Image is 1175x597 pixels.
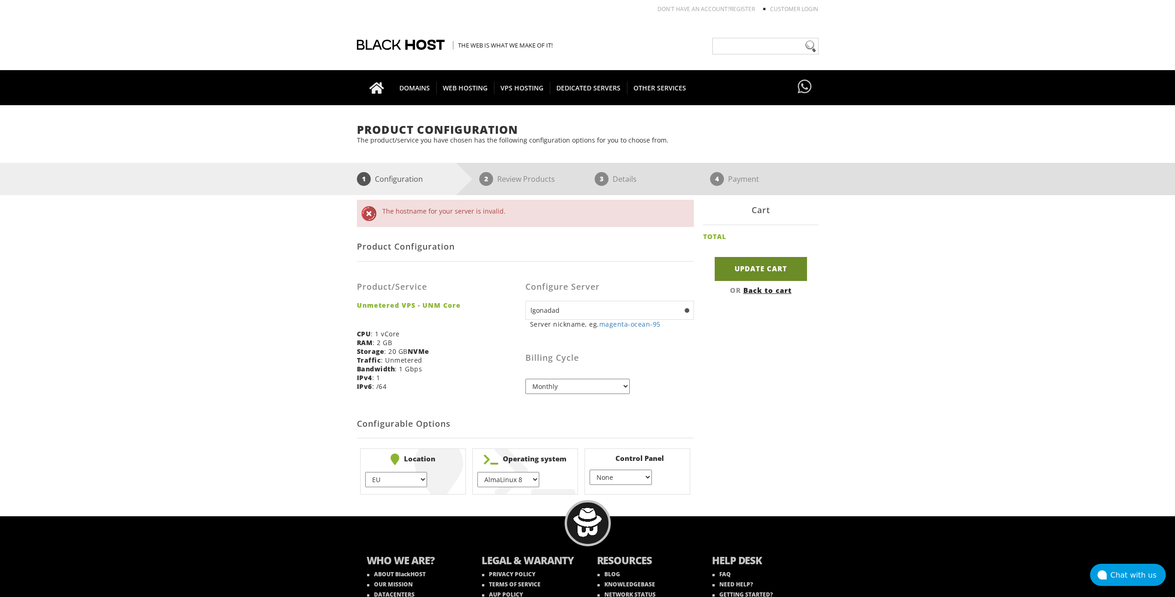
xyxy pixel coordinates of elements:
a: OTHER SERVICES [627,70,693,105]
h3: Product/Service [357,282,518,292]
a: BLOG [597,570,620,578]
a: REGISTER [730,5,755,13]
img: BlackHOST mascont, Blacky. [573,508,602,537]
div: Cart [703,195,819,225]
a: OUR MISSION [367,580,413,588]
a: KNOWLEDGEBASE [597,580,655,588]
select: } } } } [590,470,651,485]
span: 2 [479,172,493,186]
a: Go to homepage [360,70,393,105]
input: Update Cart [715,257,807,281]
span: VPS HOSTING [494,82,550,94]
b: RESOURCES [597,553,694,569]
a: Customer Login [770,5,818,13]
p: Payment [728,172,759,186]
a: VPS HOSTING [494,70,550,105]
a: FAQ [712,570,731,578]
b: Control Panel [590,454,685,463]
li: The hostname for your server is invalid. [382,207,687,215]
a: DOMAINS [393,70,437,105]
a: WEB HOSTING [436,70,494,105]
span: DEDICATED SERVERS [550,82,627,94]
a: TERMS OF SERVICE [482,580,541,588]
b: Traffic [357,356,381,364]
b: WHO WE ARE? [367,553,464,569]
span: OTHER SERVICES [627,82,693,94]
div: OR [703,286,819,295]
b: LEGAL & WARANTY [482,553,578,569]
b: Bandwidth [357,364,395,373]
span: WEB HOSTING [436,82,494,94]
div: Chat with us [1110,571,1166,579]
p: The product/service you have chosen has the following configuration options for you to choose from. [357,136,819,144]
span: 4 [710,172,724,186]
b: CPU [357,329,371,338]
a: PRIVACY POLICY [482,570,536,578]
b: IPv6 [357,382,372,391]
input: Hostname [525,301,694,320]
button: Chat with us [1090,564,1166,586]
div: Product Configuration [357,232,694,262]
h2: Configurable Options [357,410,694,438]
span: DOMAINS [393,82,437,94]
span: 1 [357,172,371,186]
h2: TOTAL [703,233,726,240]
p: Configuration [375,172,423,186]
a: Back to cart [743,286,792,295]
b: Operating system [477,454,573,465]
h1: Product Configuration [357,124,819,136]
a: Have questions? [795,70,814,104]
b: Storage [357,347,385,356]
b: NVMe [408,347,429,356]
select: } } } } } } [365,472,427,487]
select: } } } } } } } } } } } } } } } } } } } } } [477,472,539,487]
a: magenta-ocean-95 [599,320,661,328]
span: The Web is what we make of it! [453,41,553,49]
li: Don't have an account? [644,5,755,13]
h3: Configure Server [525,282,694,292]
b: IPv4 [357,373,372,382]
b: Location [365,454,461,465]
p: Review Products [497,172,555,186]
b: RAM [357,338,373,347]
input: Need help? [712,38,819,54]
p: Details [613,172,637,186]
span: 3 [595,172,609,186]
small: Server nickname, eg. [530,320,694,328]
div: : 1 vCore : 2 GB : 20 GB : Unmetered : 1 Gbps : 1 : /64 [357,269,525,398]
a: NEED HELP? [712,580,753,588]
a: DEDICATED SERVERS [550,70,627,105]
a: ABOUT BlackHOST [367,570,426,578]
b: HELP DESK [712,553,809,569]
h3: Billing Cycle [525,353,694,363]
strong: Unmetered VPS - UNM Core [357,301,518,310]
